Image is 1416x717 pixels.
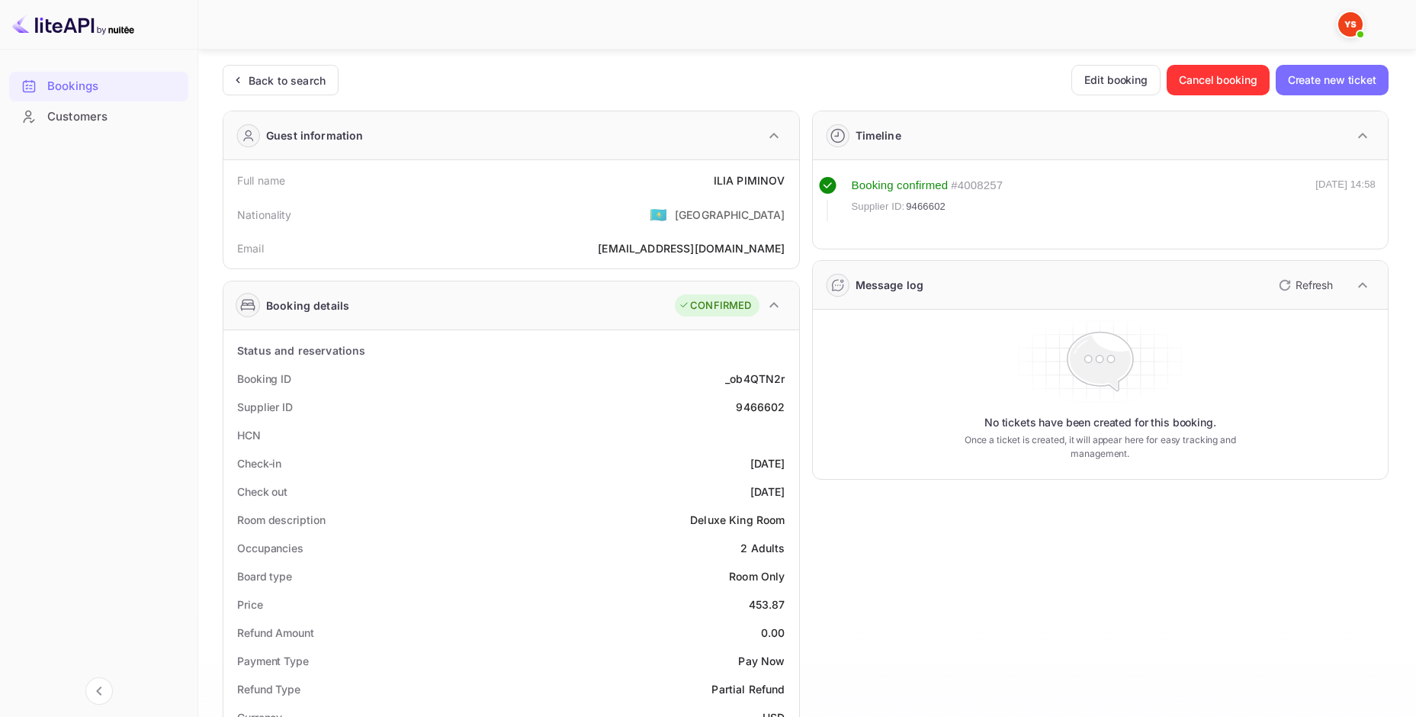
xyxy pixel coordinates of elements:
[237,596,263,613] div: Price
[750,455,785,471] div: [DATE]
[690,512,785,528] div: Deluxe King Room
[852,177,949,195] div: Booking confirmed
[951,177,1003,195] div: # 4008257
[9,102,188,130] a: Customers
[12,12,134,37] img: LiteAPI logo
[237,681,300,697] div: Refund Type
[1167,65,1270,95] button: Cancel booking
[9,102,188,132] div: Customers
[9,72,188,101] div: Bookings
[650,201,667,228] span: United States
[47,78,181,95] div: Bookings
[249,72,326,88] div: Back to search
[750,484,785,500] div: [DATE]
[237,207,292,223] div: Nationality
[679,298,751,313] div: CONFIRMED
[984,415,1216,430] p: No tickets have been created for this booking.
[1276,65,1389,95] button: Create new ticket
[1296,277,1333,293] p: Refresh
[237,540,303,556] div: Occupancies
[9,72,188,100] a: Bookings
[237,427,261,443] div: HCN
[740,540,785,556] div: 2 Adults
[729,568,785,584] div: Room Only
[852,199,905,214] span: Supplier ID:
[1315,177,1376,221] div: [DATE] 14:58
[1071,65,1161,95] button: Edit booking
[1270,273,1339,297] button: Refresh
[266,297,349,313] div: Booking details
[738,653,785,669] div: Pay Now
[856,277,924,293] div: Message log
[237,399,293,415] div: Supplier ID
[237,653,309,669] div: Payment Type
[725,371,785,387] div: _ob4QTN2r
[749,596,785,613] div: 453.87
[237,342,365,358] div: Status and reservations
[237,625,314,641] div: Refund Amount
[266,127,364,143] div: Guest information
[237,455,281,471] div: Check-in
[761,625,785,641] div: 0.00
[237,512,325,528] div: Room description
[946,433,1255,461] p: Once a ticket is created, it will appear here for easy tracking and management.
[85,677,113,705] button: Collapse navigation
[237,172,285,188] div: Full name
[675,207,785,223] div: [GEOGRAPHIC_DATA]
[237,568,292,584] div: Board type
[736,399,785,415] div: 9466602
[1338,12,1363,37] img: Yandex Support
[598,240,785,256] div: [EMAIL_ADDRESS][DOMAIN_NAME]
[856,127,901,143] div: Timeline
[237,240,264,256] div: Email
[906,199,946,214] span: 9466602
[47,108,181,126] div: Customers
[714,172,785,188] div: ILIA PIMINOV
[237,371,291,387] div: Booking ID
[237,484,287,500] div: Check out
[711,681,785,697] div: Partial Refund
